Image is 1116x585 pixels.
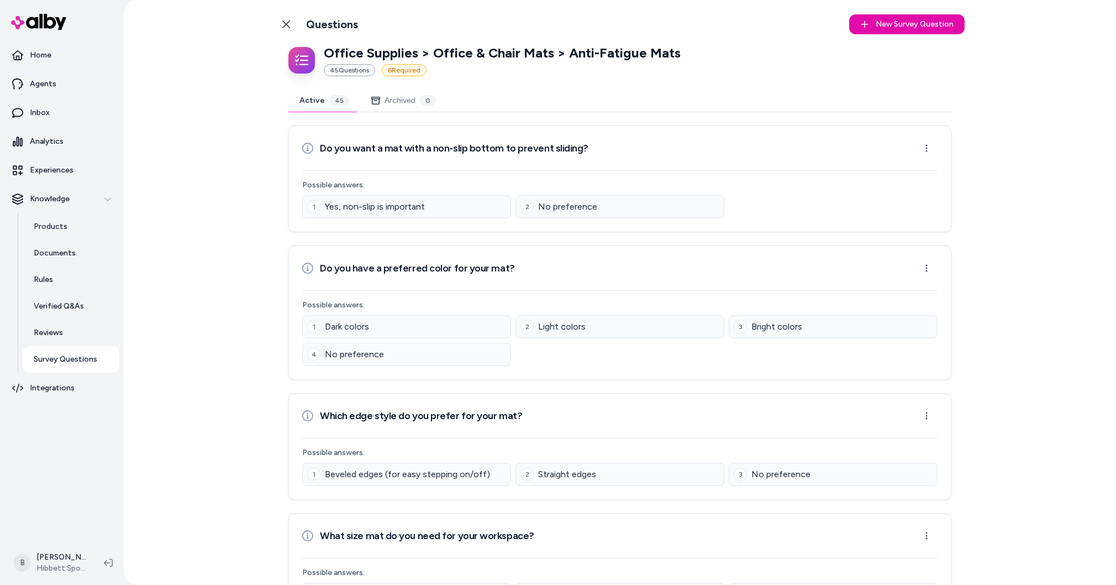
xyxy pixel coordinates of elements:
span: New Survey Question [876,19,954,30]
span: Yes, non-slip is important [325,200,425,213]
p: Agents [30,79,56,90]
span: No preference [538,200,597,213]
div: 4 [307,348,320,361]
a: Reviews [23,320,119,346]
span: No preference [751,468,810,481]
span: Hibbett Sports [36,563,86,574]
h3: Do you have a preferred color for your mat? [320,260,515,276]
div: 45 [329,95,349,106]
p: Integrations [30,383,75,394]
a: Survey Questions [23,346,119,373]
button: Archived [360,90,447,112]
a: Experiences [4,157,119,184]
h3: What size mat do you need for your workspace? [320,528,534,544]
div: 0 [420,95,436,106]
p: Home [30,50,51,61]
div: 6 Required [382,64,427,76]
button: B[PERSON_NAME]Hibbett Sports [7,545,95,581]
button: New Survey Question [849,14,965,34]
p: Rules [34,274,53,285]
div: 2 [520,468,534,481]
p: Reviews [34,327,63,338]
p: Office Supplies > Office & Chair Mats > Anti-Fatigue Mats [324,44,681,62]
button: Active [288,90,360,112]
div: 1 [307,468,320,481]
h3: Which edge style do you prefer for your mat? [320,408,522,424]
a: Integrations [4,375,119,401]
p: Analytics [30,136,64,147]
p: Documents [34,248,76,259]
div: 45 Question s [324,64,375,76]
a: Agents [4,71,119,97]
p: [PERSON_NAME] [36,552,86,563]
p: Products [34,221,67,232]
img: alby Logo [11,14,66,30]
p: Possible answers: [302,180,938,191]
p: Experiences [30,165,73,176]
a: Verified Q&As [23,293,119,320]
div: 2 [520,320,534,333]
div: 2 [520,200,534,213]
span: B [13,554,31,572]
a: Rules [23,267,119,293]
a: Home [4,42,119,69]
span: Bright colors [751,320,802,333]
div: 1 [307,200,320,213]
span: No preference [325,348,384,361]
p: Possible answers: [302,567,938,578]
a: Documents [23,240,119,267]
a: Analytics [4,128,119,155]
a: Inbox [4,100,119,126]
div: 3 [734,320,747,333]
p: Survey Questions [34,354,97,365]
p: Verified Q&As [34,301,84,312]
span: Dark colors [325,320,369,333]
a: Products [23,213,119,240]
p: Inbox [30,107,50,118]
p: Knowledge [30,194,70,205]
div: 3 [734,468,747,481]
p: Possible answers: [302,300,938,311]
span: Light colors [538,320,586,333]
h3: Do you want a mat with a non-slip bottom to prevent sliding? [320,140,588,156]
h1: Questions [306,18,358,32]
span: Straight edges [538,468,596,481]
div: 1 [307,320,320,333]
button: Knowledge [4,186,119,212]
span: Beveled edges (for easy stepping on/off) [325,468,490,481]
p: Possible answers: [302,447,938,458]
